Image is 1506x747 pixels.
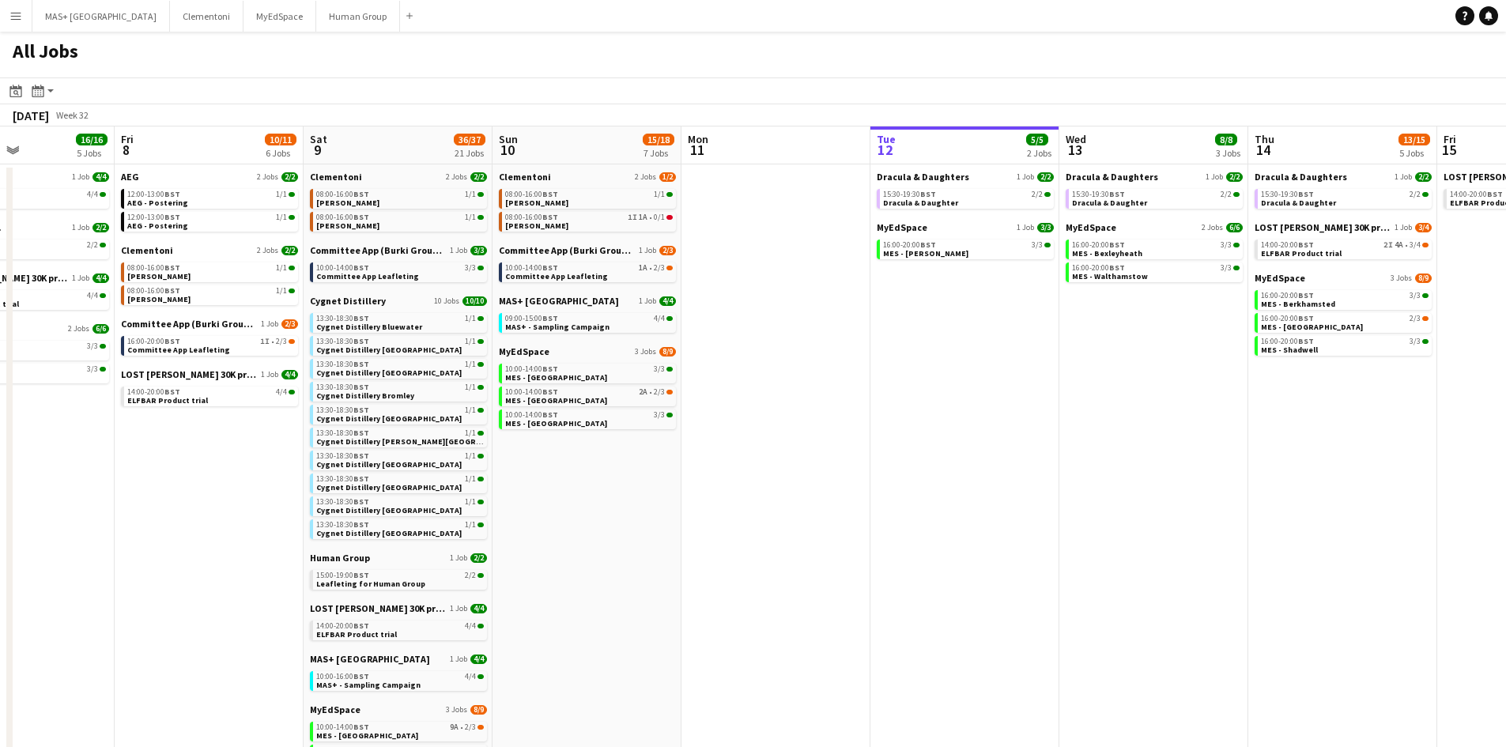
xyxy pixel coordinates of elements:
[316,345,462,355] span: Cygnet Distillery Brighton
[121,318,298,330] a: Committee App (Burki Group Ltd)1 Job2/3
[883,191,936,198] span: 15:30-19:30
[505,212,673,230] a: 08:00-16:00BST1I1A•0/1[PERSON_NAME]
[654,191,665,198] span: 1/1
[505,191,558,198] span: 08:00-16:00
[316,368,462,378] span: Cygnet Distillery Bristol
[1066,171,1243,183] a: Dracula & Daughters1 Job2/2
[1072,248,1142,258] span: MES - Bexleyheath
[281,172,298,182] span: 2/2
[316,383,369,391] span: 13:30-18:30
[164,212,180,222] span: BST
[1298,189,1314,199] span: BST
[1395,172,1412,182] span: 1 Job
[353,313,369,323] span: BST
[542,313,558,323] span: BST
[654,264,665,272] span: 2/3
[316,405,484,423] a: 13:30-18:30BST1/1Cygnet Distillery [GEOGRAPHIC_DATA]
[654,388,665,396] span: 2/3
[170,1,243,32] button: Clementoni
[462,296,487,306] span: 10/10
[316,359,484,377] a: 13:30-18:30BST1/1Cygnet Distillery [GEOGRAPHIC_DATA]
[1072,262,1240,281] a: 16:00-20:00BST3/3MES - Walthamstow
[1032,241,1043,249] span: 3/3
[1410,241,1421,249] span: 3/4
[32,1,170,32] button: MAS+ [GEOGRAPHIC_DATA]
[353,262,369,273] span: BST
[505,388,558,396] span: 10:00-14:00
[1261,290,1429,308] a: 16:00-20:00BST3/3MES - Berkhamsted
[883,248,968,258] span: MES - Chadwell
[1072,191,1125,198] span: 15:30-19:30
[465,383,476,391] span: 1/1
[1391,274,1412,283] span: 3 Jobs
[505,409,673,428] a: 10:00-14:00BST3/3MES - [GEOGRAPHIC_DATA]
[310,171,362,183] span: Clementoni
[465,429,476,437] span: 1/1
[353,212,369,222] span: BST
[877,221,1054,262] div: MyEdSpace1 Job3/316:00-20:00BST3/3MES - [PERSON_NAME]
[654,365,665,373] span: 3/3
[1298,240,1314,250] span: BST
[353,382,369,392] span: BST
[310,171,487,244] div: Clementoni2 Jobs2/208:00-16:00BST1/1[PERSON_NAME]08:00-16:00BST1/1[PERSON_NAME]
[276,264,287,272] span: 1/1
[121,318,298,368] div: Committee App (Burki Group Ltd)1 Job2/316:00-20:00BST1I•2/3Committee App Leafleting
[1255,171,1347,183] span: Dracula & Daughters
[72,172,89,182] span: 1 Job
[877,221,1054,233] a: MyEdSpace1 Job3/3
[316,191,369,198] span: 08:00-16:00
[1255,221,1432,233] a: LOST [PERSON_NAME] 30K product trial1 Job3/4
[499,295,676,345] div: MAS+ [GEOGRAPHIC_DATA]1 Job4/409:00-15:00BST4/4MAS+ - Sampling Campaign
[127,198,188,208] span: AEG - Postering
[92,324,109,334] span: 6/6
[659,347,676,357] span: 8/9
[92,223,109,232] span: 2/2
[877,171,1054,221] div: Dracula & Daughters1 Job2/215:30-19:30BST2/2Dracula & Daughter
[164,336,180,346] span: BST
[499,244,676,256] a: Committee App (Burki Group Ltd)1 Job2/3
[127,336,295,354] a: 16:00-20:00BST1I•2/3Committee App Leafleting
[628,213,637,221] span: 1I
[639,246,656,255] span: 1 Job
[316,313,484,331] a: 13:30-18:30BST1/1Cygnet Distillery Bluewater
[1261,345,1318,355] span: MES - Shadwell
[121,171,139,183] span: AEG
[127,345,230,355] span: Committee App Leafleting
[316,271,419,281] span: Committee App Leafleting
[1255,272,1432,284] a: MyEdSpace3 Jobs8/9
[1255,272,1305,284] span: MyEdSpace
[72,274,89,283] span: 1 Job
[68,324,89,334] span: 2 Jobs
[505,271,608,281] span: Committee App Leafleting
[654,213,665,221] span: 0/1
[316,315,369,323] span: 13:30-18:30
[316,198,379,208] span: Clementoni Sampling
[1298,336,1314,346] span: BST
[257,172,278,182] span: 2 Jobs
[87,292,98,300] span: 4/4
[127,388,180,396] span: 14:00-20:00
[1261,315,1314,323] span: 16:00-20:00
[883,189,1051,207] a: 15:30-19:30BST2/2Dracula & Daughter
[276,191,287,198] span: 1/1
[1017,223,1034,232] span: 1 Job
[877,221,927,233] span: MyEdSpace
[920,189,936,199] span: BST
[1206,172,1223,182] span: 1 Job
[635,172,656,182] span: 2 Jobs
[72,223,89,232] span: 1 Job
[1072,271,1148,281] span: MES - Walthamstow
[127,338,180,345] span: 16:00-20:00
[92,172,109,182] span: 4/4
[1261,313,1429,331] a: 16:00-20:00BST2/3MES - [GEOGRAPHIC_DATA]
[542,262,558,273] span: BST
[1261,240,1429,258] a: 14:00-20:00BST2I4A•3/4ELFBAR Product trial
[1221,191,1232,198] span: 2/2
[505,264,558,272] span: 10:00-14:00
[276,338,287,345] span: 2/3
[164,387,180,397] span: BST
[1017,172,1034,182] span: 1 Job
[499,345,676,432] div: MyEdSpace3 Jobs8/910:00-14:00BST3/3MES - [GEOGRAPHIC_DATA]10:00-14:00BST2A•2/3MES - [GEOGRAPHIC_D...
[499,171,676,183] a: Clementoni2 Jobs1/2
[316,189,484,207] a: 08:00-16:00BST1/1[PERSON_NAME]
